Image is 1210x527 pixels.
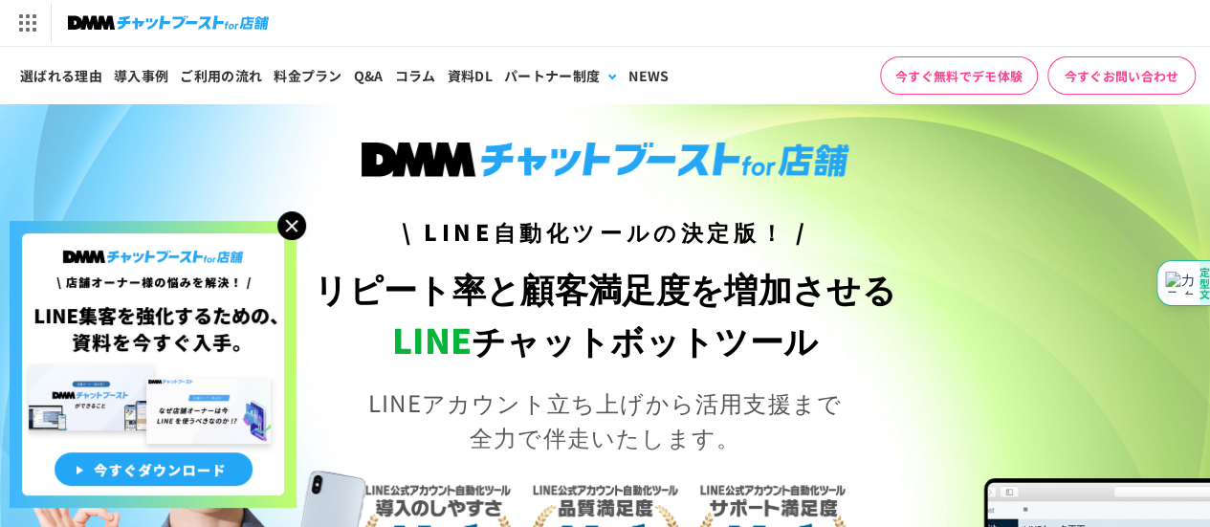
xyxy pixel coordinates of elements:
img: 店舗オーナー様の悩みを解決!LINE集客を狂化するための資料を今すぐ入手! [10,221,297,508]
a: ご利用の流れ [174,47,268,104]
h1: リピート率と顧客満足度を増加させる チャットボットツール [302,263,908,366]
p: LINEアカウント立ち上げから活用支援まで 全力で伴走いたします。 [302,385,908,454]
a: 今すぐお問い合わせ [1047,56,1196,95]
div: 定型文モーダルを開く（ドラッグで移動できます） [1156,260,1210,306]
a: コラム [389,47,442,104]
a: 店舗オーナー様の悩みを解決!LINE集客を狂化するための資料を今すぐ入手! [10,221,297,244]
a: Q&A [348,47,389,104]
a: 選ばれる理由 [14,47,108,104]
p: 定型文 [1199,267,1209,300]
a: 今すぐ無料でデモ体験 [880,56,1038,95]
img: チャットブーストfor店舗 [68,10,269,36]
img: サービス [3,3,51,43]
a: NEWS [623,47,674,104]
div: パートナー制度 [504,66,600,85]
a: 導入事例 [108,47,174,104]
a: 資料DL [442,47,498,104]
span: LINE [392,315,472,363]
button: 定型文 [1156,260,1210,306]
a: 料金プラン [268,47,348,104]
h3: \ LINE自動化ツールの決定版！ / [302,215,908,249]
